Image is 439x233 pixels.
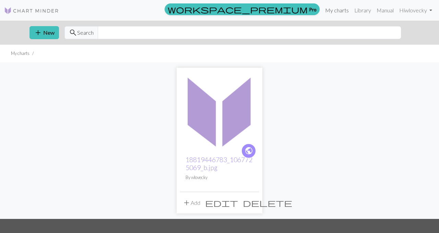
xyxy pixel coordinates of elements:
[180,196,203,209] button: Add
[240,196,295,209] button: Delete
[180,71,259,150] img: 18819446783_1067725069_b.jpg
[165,3,320,15] a: Pro
[243,198,292,208] span: delete
[29,26,59,39] button: New
[374,3,396,17] a: Manual
[186,174,253,181] p: By wlovecky
[182,198,191,208] span: add
[396,3,435,17] a: Hiwlovecky
[180,107,259,113] a: 18819446783_1067725069_b.jpg
[203,196,240,209] button: Edit
[205,199,238,207] i: Edit
[352,3,374,17] a: Library
[245,144,253,158] i: public
[34,28,42,37] span: add
[4,7,59,15] img: Logo
[168,4,308,14] span: workspace_premium
[11,50,29,57] li: My charts
[322,3,352,17] a: My charts
[186,156,252,171] a: 18819446783_1067725069_b.jpg
[69,28,77,37] span: search
[205,198,238,208] span: edit
[77,29,94,37] span: Search
[245,145,253,156] span: public
[241,143,256,158] a: public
